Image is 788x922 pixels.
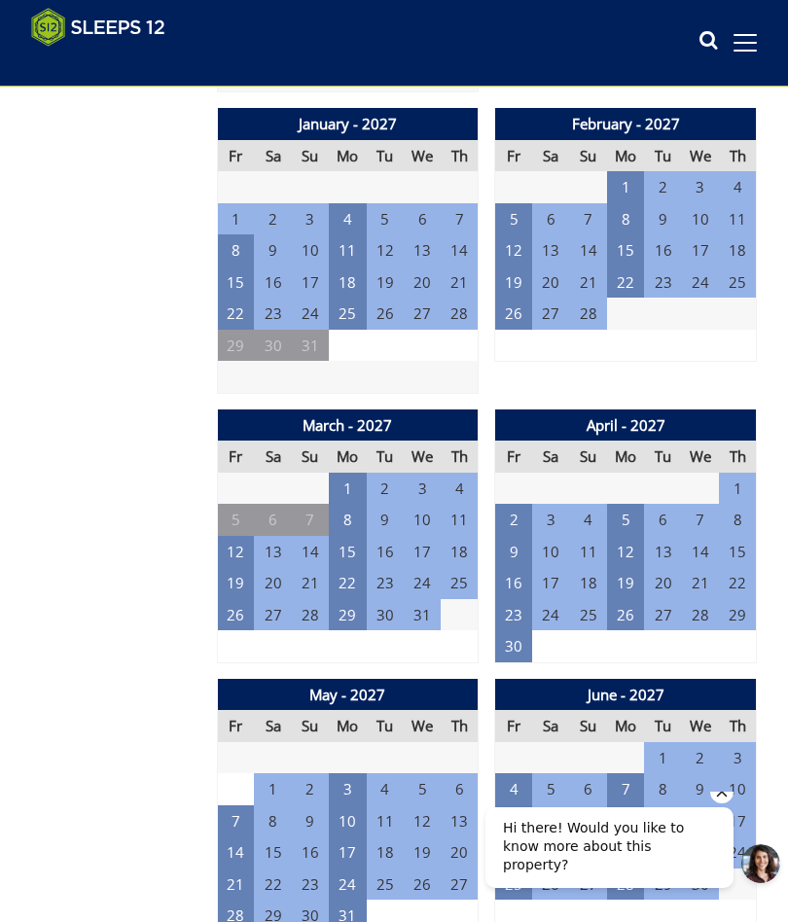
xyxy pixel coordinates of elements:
[532,298,569,330] td: 27
[271,53,310,91] button: Open LiveChat chat widget
[719,203,756,235] td: 11
[254,710,291,742] th: Sa
[570,504,607,536] td: 4
[441,536,478,568] td: 18
[404,599,441,631] td: 31
[254,869,291,901] td: 22
[495,203,532,235] td: 5
[254,234,291,266] td: 9
[441,504,478,536] td: 11
[607,536,644,568] td: 12
[329,869,366,901] td: 24
[254,773,291,805] td: 1
[570,234,607,266] td: 14
[719,473,756,505] td: 1
[367,773,404,805] td: 4
[217,409,479,442] th: March - 2027
[292,330,329,362] td: 31
[495,140,532,172] th: Fr
[441,441,478,473] th: Th
[217,298,254,330] td: 22
[644,773,681,805] td: 8
[719,710,756,742] th: Th
[254,330,291,362] td: 30
[570,536,607,568] td: 11
[644,742,681,774] td: 1
[292,234,329,266] td: 10
[329,599,366,631] td: 29
[495,773,532,805] td: 4
[607,234,644,266] td: 15
[367,266,404,299] td: 19
[607,203,644,235] td: 8
[682,599,719,631] td: 28
[254,441,291,473] th: Sa
[292,536,329,568] td: 14
[719,234,756,266] td: 18
[329,266,366,299] td: 18
[21,58,226,75] iframe: Customer reviews powered by Trustpilot
[607,140,644,172] th: Mo
[404,441,441,473] th: We
[682,742,719,774] td: 2
[329,805,366,837] td: 10
[367,298,404,330] td: 26
[644,599,681,631] td: 27
[532,234,569,266] td: 13
[532,441,569,473] th: Sa
[254,203,291,235] td: 2
[404,710,441,742] th: We
[607,441,644,473] th: Mo
[719,504,756,536] td: 8
[292,869,329,901] td: 23
[217,330,254,362] td: 29
[441,567,478,599] td: 25
[719,441,756,473] th: Th
[367,536,404,568] td: 16
[292,805,329,837] td: 9
[404,140,441,172] th: We
[404,805,441,837] td: 12
[404,536,441,568] td: 17
[441,805,478,837] td: 13
[217,679,479,711] th: May - 2027
[682,266,719,299] td: 24
[441,203,478,235] td: 7
[682,536,719,568] td: 14
[570,599,607,631] td: 25
[532,140,569,172] th: Sa
[217,441,254,473] th: Fr
[217,710,254,742] th: Fr
[217,266,254,299] td: 15
[292,298,329,330] td: 24
[292,710,329,742] th: Su
[254,504,291,536] td: 6
[682,441,719,473] th: We
[254,599,291,631] td: 27
[682,203,719,235] td: 10
[644,536,681,568] td: 13
[644,266,681,299] td: 23
[217,599,254,631] td: 26
[292,599,329,631] td: 28
[292,836,329,869] td: 16
[570,567,607,599] td: 18
[441,869,478,901] td: 27
[719,742,756,774] td: 3
[441,710,478,742] th: Th
[607,266,644,299] td: 22
[441,266,478,299] td: 21
[570,140,607,172] th: Su
[254,805,291,837] td: 8
[367,140,404,172] th: Tu
[495,679,757,711] th: June - 2027
[570,441,607,473] th: Su
[217,536,254,568] td: 12
[719,171,756,203] td: 4
[532,599,569,631] td: 24
[495,567,532,599] td: 16
[607,504,644,536] td: 5
[495,234,532,266] td: 12
[495,536,532,568] td: 9
[329,140,366,172] th: Mo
